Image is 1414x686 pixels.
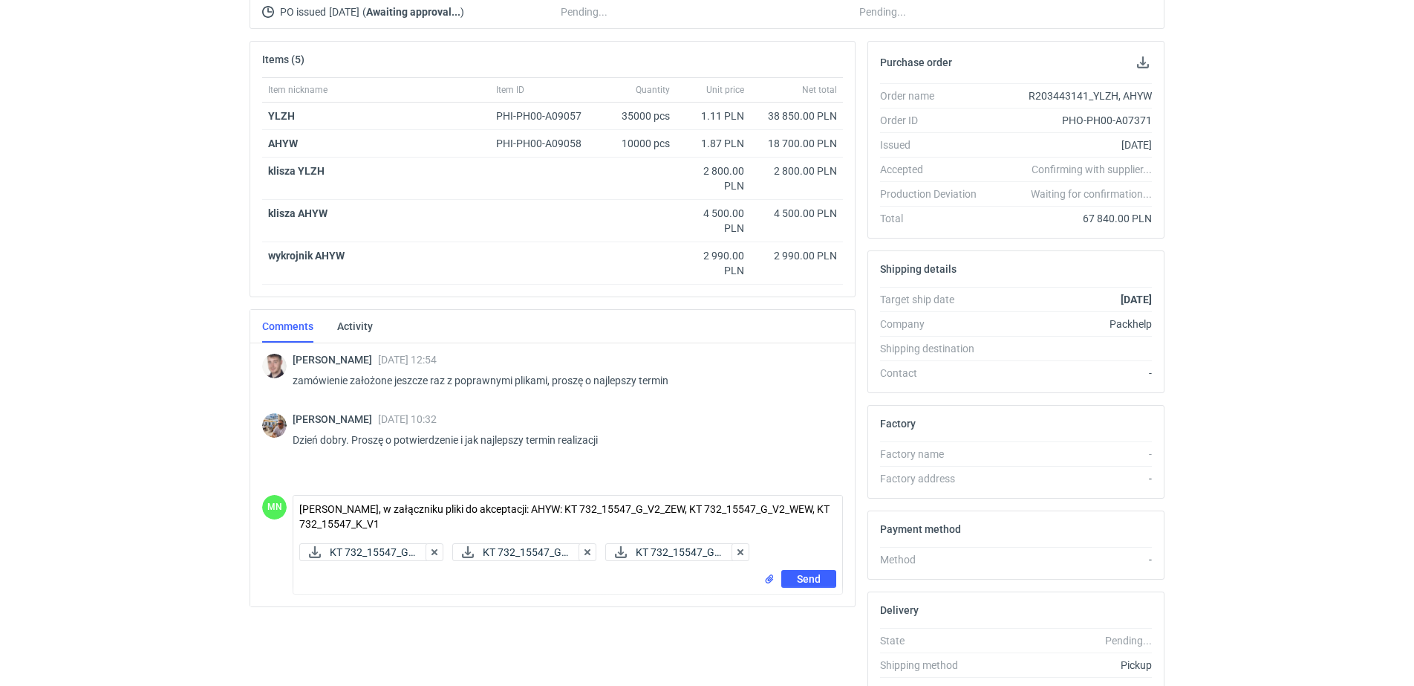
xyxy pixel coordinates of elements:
strong: [DATE] [1121,294,1152,305]
h2: Items (5) [262,54,304,65]
h2: Purchase order [880,56,952,68]
img: Michał Palasek [262,413,287,438]
div: Shipping method [880,658,988,673]
span: Item nickname [268,84,328,96]
span: [DATE] 10:32 [378,413,437,425]
div: 2 800.00 PLN [682,164,744,193]
button: Download PO [1134,54,1152,71]
div: R203443141_YLZH, AHYW [988,88,1152,103]
div: KT 732_15547_G_V3_ZEW.pdf [605,543,734,561]
div: - [988,552,1152,567]
div: 2 990.00 PLN [682,248,744,278]
div: [DATE] [988,137,1152,152]
h2: Payment method [880,523,961,535]
div: Contact [880,366,988,381]
div: Issued [880,137,988,152]
div: 35000 pcs [602,103,676,130]
span: Item ID [496,84,524,96]
strong: wykrojnik AHYW [268,250,345,262]
span: Net total [802,84,837,96]
h2: Factory [880,418,916,430]
div: 4 500.00 PLN [682,206,744,236]
span: [DATE] [329,3,359,21]
em: Waiting for confirmation... [1031,187,1152,201]
div: 18 700.00 PLN [756,136,837,151]
em: Pending... [1105,635,1152,647]
button: KT 732_15547_G_... [299,543,429,561]
div: Factory address [880,471,988,486]
div: KT 732_15547_G_V3_3D.JPG [299,543,429,561]
div: Packhelp [988,317,1152,331]
em: Confirming with supplier... [1032,164,1152,175]
div: PO issued [262,3,555,21]
a: AHYW [268,137,298,149]
div: Shipping destination [880,341,988,356]
div: 67 840.00 PLN [988,211,1152,226]
div: Production Deviation [880,187,988,201]
div: Pending... [859,3,1152,21]
div: PHI-PH00-A09057 [496,109,596,123]
div: 2 800.00 PLN [756,164,837,178]
span: KT 732_15547_G_... [483,544,569,560]
span: KT 732_15547_G_... [330,544,416,560]
div: 2 990.00 PLN [756,248,837,263]
textarea: [PERSON_NAME], w załączniku pliki do akceptacji: AHYW: KT 732_15547_G_V2_ZEW, KT 732_15547_G_V2_W... [293,496,842,537]
span: [DATE] 12:54 [378,354,437,366]
span: Pending... [561,3,607,21]
div: 4 500.00 PLN [756,206,837,221]
div: Company [880,317,988,331]
div: 1.11 PLN [682,109,744,123]
div: Małgorzata Nowotna [262,495,287,520]
h2: Delivery [880,604,919,616]
div: Method [880,552,988,567]
div: KT 732_15547_G_V3_WEW.pdf [452,543,581,561]
div: - [988,447,1152,462]
span: Send [797,574,821,584]
span: Unit price [706,84,744,96]
div: 38 850.00 PLN [756,109,837,123]
div: State [880,633,988,648]
div: Target ship date [880,292,988,307]
div: 10000 pcs [602,130,676,158]
span: ( [362,6,366,18]
div: Order name [880,88,988,103]
div: Total [880,211,988,226]
span: [PERSON_NAME] [293,354,378,366]
button: KT 732_15547_G_... [452,543,581,561]
p: zamówienie założone jeszcze raz z poprawnymi plikami, proszę o najlepszy termin [293,372,831,389]
button: Send [781,570,836,588]
div: Accepted [880,162,988,177]
h2: Shipping details [880,263,957,275]
button: KT 732_15547_G_... [605,543,734,561]
img: Maciej Sikora [262,354,287,378]
a: Comments [262,310,313,343]
span: Quantity [636,84,670,96]
span: KT 732_15547_G_... [636,544,722,560]
strong: klisza AHYW [268,207,328,219]
div: PHO-PH00-A07371 [988,113,1152,128]
div: Pickup [988,658,1152,673]
div: - [988,366,1152,381]
p: Dzień dobry. Proszę o potwierdzenie i jak najlepszy termin realizacji [293,431,831,449]
a: YLZH [268,110,295,122]
strong: Awaiting approval... [366,6,460,18]
div: 1.87 PLN [682,136,744,151]
div: Order ID [880,113,988,128]
figcaption: MN [262,495,287,520]
strong: klisza YLZH [268,165,325,177]
div: PHI-PH00-A09058 [496,136,596,151]
div: - [988,471,1152,486]
span: [PERSON_NAME] [293,413,378,425]
a: Activity [337,310,373,343]
div: Factory name [880,447,988,462]
span: ) [460,6,464,18]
